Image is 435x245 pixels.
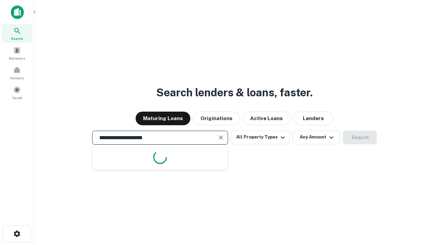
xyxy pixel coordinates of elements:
[293,112,334,125] button: Lenders
[136,112,190,125] button: Maturing Loans
[11,5,24,19] img: capitalize-icon.png
[12,95,22,100] span: Saved
[10,75,24,81] span: Contacts
[243,112,290,125] button: Active Loans
[2,83,32,102] a: Saved
[231,131,290,144] button: All Property Types
[293,131,340,144] button: Any Amount
[156,84,313,101] h3: Search lenders & loans, faster.
[2,44,32,62] a: Borrowers
[193,112,240,125] button: Originations
[216,133,226,142] button: Clear
[2,64,32,82] a: Contacts
[11,36,23,41] span: Search
[401,191,435,223] iframe: Chat Widget
[2,24,32,43] a: Search
[9,55,25,61] span: Borrowers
